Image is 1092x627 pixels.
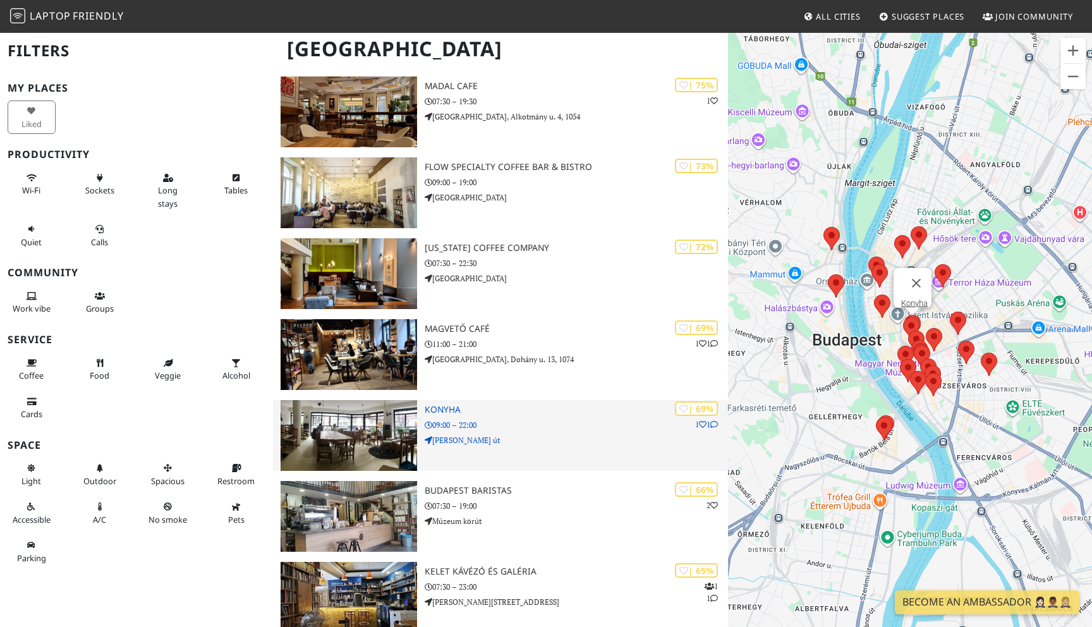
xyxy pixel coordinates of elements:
span: Outdoor area [83,475,116,487]
a: Suggest Places [874,5,970,28]
a: All Cities [798,5,866,28]
h3: Magvető Café [425,324,728,334]
button: Spacious [144,458,192,491]
span: Spacious [151,475,185,487]
span: Group tables [86,303,114,314]
p: [GEOGRAPHIC_DATA], Alkotmány u. 4, 1054 [425,111,728,123]
p: 09:00 – 19:00 [425,176,728,188]
div: | 69% [675,320,718,335]
span: Coffee [19,370,44,381]
button: Calls [76,219,124,252]
span: Stable Wi-Fi [22,185,40,196]
span: Parking [17,552,46,564]
span: Veggie [155,370,181,381]
span: Laptop [30,9,71,23]
button: Accessible [8,496,56,530]
p: 11:00 – 21:00 [425,338,728,350]
p: 1 1 [695,418,718,430]
h3: Productivity [8,149,265,161]
img: Budapest Baristas [281,481,417,552]
button: Food [76,353,124,386]
button: Work vibe [8,286,56,319]
button: A/C [76,496,124,530]
a: Madal Cafe | 75% 1 Madal Cafe 07:30 – 19:30 [GEOGRAPHIC_DATA], Alkotmány u. 4, 1054 [273,76,728,147]
a: Become an Ambassador 🤵🏻‍♀️🤵🏾‍♂️🤵🏼‍♀️ [895,590,1079,614]
div: | 75% [675,78,718,92]
p: 07:30 – 19:30 [425,95,728,107]
p: [PERSON_NAME][STREET_ADDRESS] [425,596,728,608]
span: People working [13,303,51,314]
h3: Budapest Baristas [425,485,728,496]
span: Work-friendly tables [224,185,248,196]
span: Credit cards [21,408,42,420]
span: Smoke free [149,514,187,525]
p: 1 [707,95,718,107]
button: Pets [212,496,260,530]
p: [PERSON_NAME] út [425,434,728,446]
span: Accessible [13,514,51,525]
p: 07:30 – 19:00 [425,500,728,512]
a: Konyha [901,298,928,308]
div: | 66% [675,482,718,497]
button: Restroom [212,458,260,491]
span: Power sockets [85,185,114,196]
h3: Kelet Kávézó és Galéria [425,566,728,577]
h2: Filters [8,32,265,70]
div: | 65% [675,563,718,578]
a: Join Community [978,5,1078,28]
a: Magvető Café | 69% 11 Magvető Café 11:00 – 21:00 [GEOGRAPHIC_DATA], Dohány u. 13, 1074 [273,319,728,390]
p: 07:30 – 22:30 [425,257,728,269]
div: | 72% [675,240,718,254]
h3: Service [8,334,265,346]
img: California Coffee Company [281,238,417,309]
h3: Madal Cafe [425,81,728,92]
a: California Coffee Company | 72% [US_STATE] Coffee Company 07:30 – 22:30 [GEOGRAPHIC_DATA] [273,238,728,309]
h3: Space [8,439,265,451]
span: Food [90,370,109,381]
button: Close [901,268,931,298]
div: | 69% [675,401,718,416]
button: Alcohol [212,353,260,386]
span: Long stays [158,185,178,209]
button: Long stays [144,167,192,214]
p: 1 1 [695,338,718,350]
img: Flow Specialty Coffee Bar & Bistro [281,157,417,228]
a: Budapest Baristas | 66% 2 Budapest Baristas 07:30 – 19:00 Múzeum körút [273,481,728,552]
p: Múzeum körút [425,515,728,527]
h1: [GEOGRAPHIC_DATA] [277,32,725,66]
img: LaptopFriendly [10,8,25,23]
span: All Cities [816,11,861,22]
span: Natural light [21,475,41,487]
p: [GEOGRAPHIC_DATA] [425,272,728,284]
button: Wi-Fi [8,167,56,201]
span: Air conditioned [93,514,106,525]
button: Tables [212,167,260,201]
span: Friendly [73,9,123,23]
h3: Flow Specialty Coffee Bar & Bistro [425,162,728,173]
button: Zoom in [1060,38,1086,63]
button: Outdoor [76,458,124,491]
button: Sockets [76,167,124,201]
button: Light [8,458,56,491]
button: No smoke [144,496,192,530]
h3: Konyha [425,405,728,415]
span: Suggest Places [892,11,965,22]
p: 09:00 – 22:00 [425,419,728,431]
button: Zoom out [1060,64,1086,89]
h3: My Places [8,82,265,94]
p: [GEOGRAPHIC_DATA], Dohány u. 13, 1074 [425,353,728,365]
img: Konyha [281,400,417,471]
p: 07:30 – 23:00 [425,581,728,593]
p: [GEOGRAPHIC_DATA] [425,192,728,204]
h3: Community [8,267,265,279]
button: Veggie [144,353,192,386]
a: LaptopFriendly LaptopFriendly [10,6,124,28]
img: Madal Cafe [281,76,417,147]
span: Alcohol [222,370,250,381]
button: Parking [8,535,56,568]
p: 2 [707,499,718,511]
span: Join Community [995,11,1073,22]
h3: [US_STATE] Coffee Company [425,243,728,253]
span: Pet friendly [228,514,245,525]
img: Magvető Café [281,319,417,390]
